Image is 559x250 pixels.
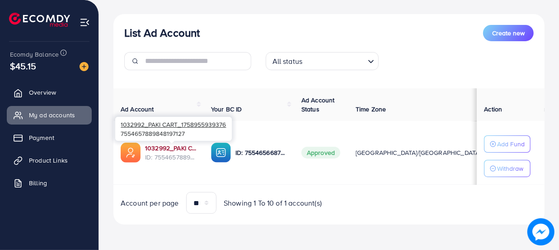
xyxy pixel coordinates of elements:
span: Time Zone [356,105,386,114]
span: Billing [29,178,47,187]
img: image [527,218,554,245]
span: Showing 1 To 10 of 1 account(s) [224,198,322,208]
a: Product Links [7,151,92,169]
div: 7554657889848197127 [115,117,232,141]
span: All status [271,55,305,68]
span: Ecomdy Balance [10,50,59,59]
span: Approved [301,147,340,159]
p: Add Fund [497,139,525,149]
span: Product Links [29,156,68,165]
button: Withdraw [484,160,531,177]
a: Payment [7,129,92,147]
span: Payment [29,133,54,142]
span: My ad accounts [29,111,75,120]
input: Search for option [305,53,364,68]
a: My ad accounts [7,106,92,124]
img: ic-ba-acc.ded83a64.svg [211,143,231,163]
span: Create new [492,29,525,38]
span: Ad Account Status [301,96,335,114]
p: ID: 7554656687685779463 [235,147,287,158]
p: Withdraw [497,163,523,174]
span: Action [484,105,502,114]
button: Create new [483,25,534,41]
a: Billing [7,174,92,192]
span: $45.15 [10,59,36,72]
span: Your BC ID [211,105,242,114]
span: ID: 7554657889848197127 [145,153,197,162]
span: Overview [29,88,56,97]
a: Overview [7,83,92,101]
img: image [80,62,89,71]
img: logo [9,13,70,27]
span: [GEOGRAPHIC_DATA]/[GEOGRAPHIC_DATA] [356,148,481,157]
button: Add Fund [484,135,531,153]
span: Ad Account [121,105,154,114]
a: 1032992_PAKI CART_1758955939376 [145,144,197,153]
img: ic-ads-acc.e4c84228.svg [121,143,141,163]
span: 1032992_PAKI CART_1758955939376 [121,120,226,129]
img: menu [80,17,90,28]
h3: List Ad Account [124,26,200,39]
span: Account per page [121,198,179,208]
div: Search for option [266,52,379,70]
